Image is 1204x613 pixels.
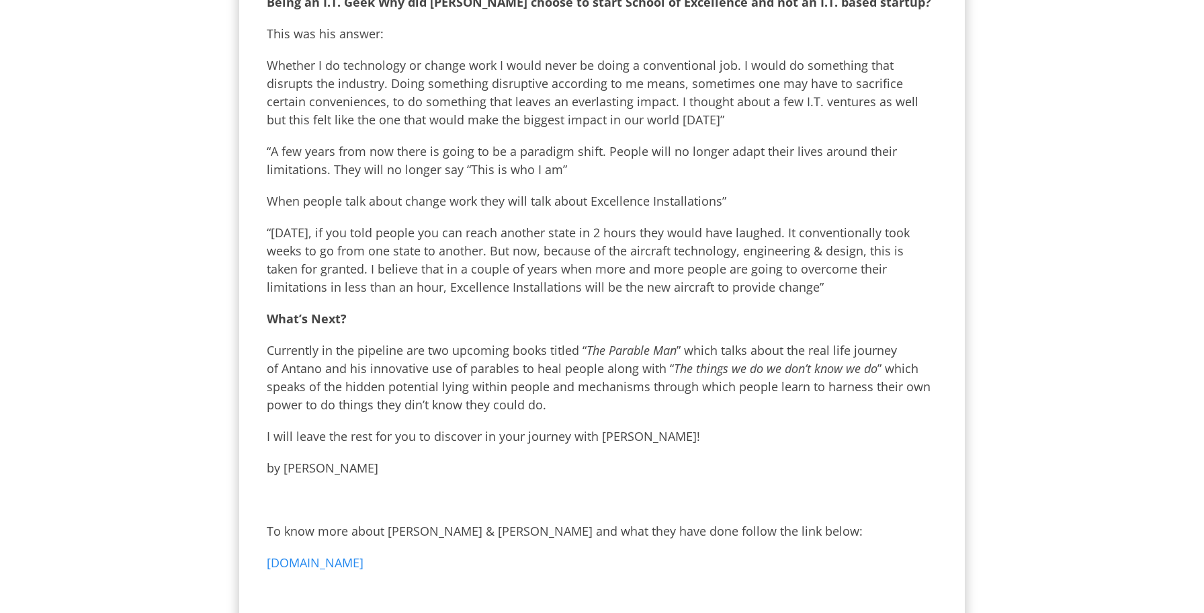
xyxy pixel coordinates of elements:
i: The things we do we don’t know we do [674,360,877,376]
a: [DOMAIN_NAME] [267,555,363,571]
p: I will leave the rest for you to discover in your journey with [PERSON_NAME]! [267,427,937,446]
b: What’s Next? [267,311,347,327]
p: Currently in the pipeline are two upcoming books titled “ ” which talks about the real life journ... [267,341,937,414]
p: “A few years from now there is going to be a paradigm shift. People will no longer adapt their li... [267,142,937,179]
p: Whether I do technology or change work I would never be doing a conventional job. I would do some... [267,56,937,129]
p: To know more about [PERSON_NAME] & [PERSON_NAME] and what they have done follow the link below: [267,522,937,540]
p: This was his answer: [267,25,937,43]
p: When people talk about change work they will talk about Excellence Installations” [267,192,937,210]
p: “[DATE], if you told people you can reach another state in 2 hours they would have laughed. It co... [267,224,937,296]
i: The Parable Man [587,342,677,358]
p: by [PERSON_NAME] [267,459,937,477]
